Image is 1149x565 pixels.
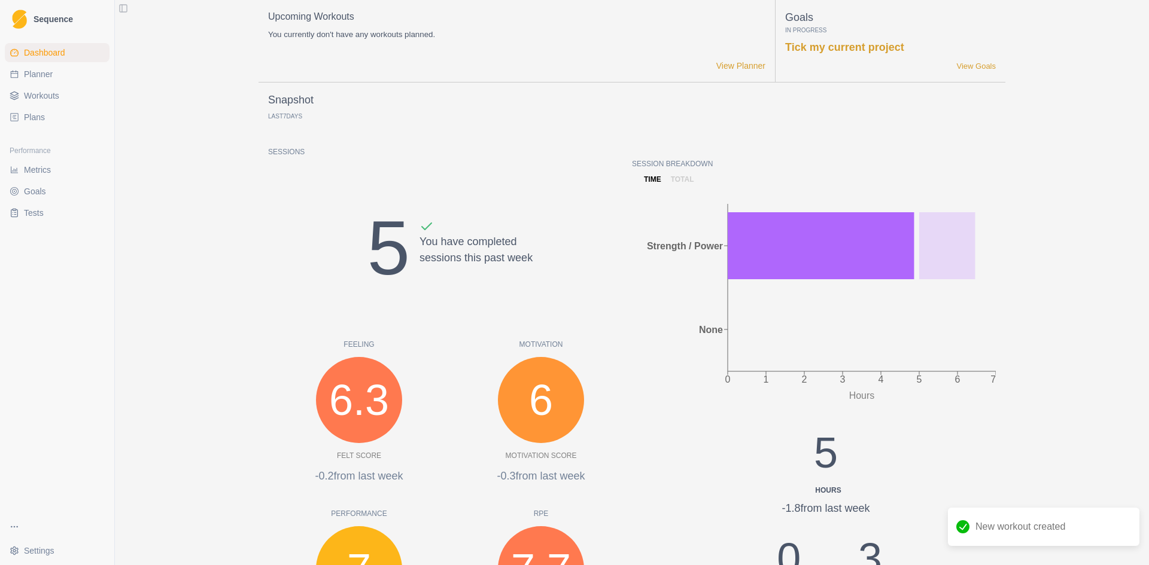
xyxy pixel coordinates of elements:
[802,374,807,384] tspan: 2
[5,182,110,201] a: Goals
[5,203,110,222] a: Tests
[12,10,27,29] img: Logo
[955,374,960,384] tspan: 6
[268,10,765,24] p: Upcoming Workouts
[450,468,632,484] p: -0.3 from last week
[283,113,287,120] span: 7
[268,92,314,108] p: Snapshot
[716,60,765,72] a: View Planner
[24,90,59,102] span: Workouts
[785,41,904,53] a: Tick my current project
[337,450,381,461] p: Felt Score
[506,450,577,461] p: Motivation Score
[948,508,1139,546] div: New workout created
[744,500,907,517] div: -1.8 from last week
[632,158,996,169] p: Session Breakdown
[24,111,45,123] span: Plans
[329,368,389,432] span: 6.3
[5,65,110,84] a: Planner
[725,374,731,384] tspan: 0
[879,374,884,384] tspan: 4
[268,508,450,519] p: Performance
[764,374,769,384] tspan: 1
[785,26,996,35] p: In Progress
[785,10,996,26] p: Goals
[5,108,110,127] a: Plans
[647,241,723,251] tspan: Strength / Power
[450,508,632,519] p: RPE
[917,374,922,384] tspan: 5
[5,5,110,33] a: LogoSequence
[5,541,110,560] button: Settings
[644,174,661,185] p: time
[268,29,765,41] p: You currently don't have any workouts planned.
[268,113,302,120] p: Last Days
[268,146,632,157] p: Sessions
[34,15,73,23] span: Sequence
[367,191,410,306] div: 5
[744,420,907,496] div: 5
[840,374,846,384] tspan: 3
[5,141,110,160] div: Performance
[450,339,632,350] p: Motivation
[671,174,694,185] p: total
[268,468,450,484] p: -0.2 from last week
[24,68,53,80] span: Planner
[420,219,533,306] div: You have completed sessions this past week
[24,207,44,219] span: Tests
[699,325,723,335] tspan: None
[24,47,65,59] span: Dashboard
[956,60,996,72] a: View Goals
[749,485,907,496] div: Hours
[24,164,51,176] span: Metrics
[5,43,110,62] a: Dashboard
[268,339,450,350] p: Feeling
[849,390,875,401] tspan: Hours
[529,368,553,432] span: 6
[24,185,46,197] span: Goals
[990,374,996,384] tspan: 7
[5,86,110,105] a: Workouts
[5,160,110,179] a: Metrics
